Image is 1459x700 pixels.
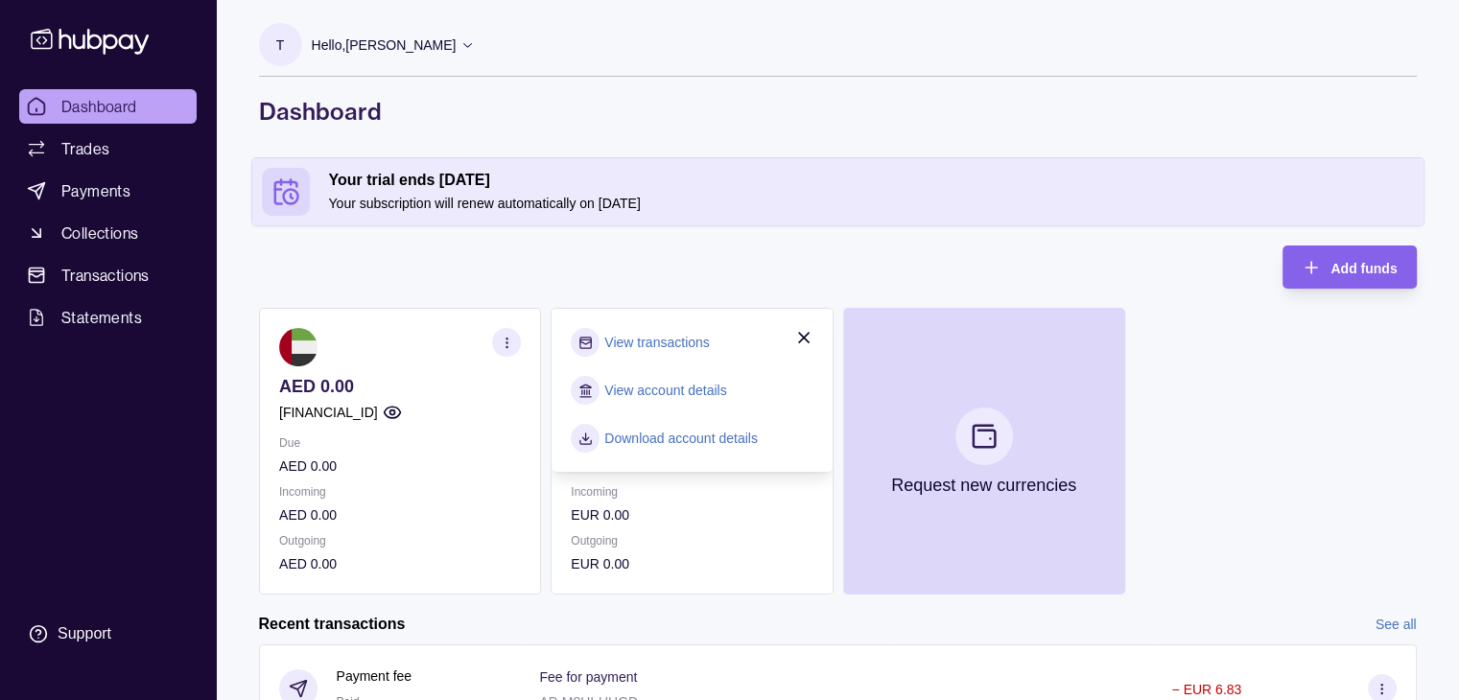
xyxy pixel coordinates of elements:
span: Statements [61,306,142,329]
a: See all [1376,614,1417,635]
p: Incoming [571,481,812,502]
a: View transactions [604,332,709,353]
p: Due [279,432,521,454]
p: AED 0.00 [279,553,521,574]
span: Payments [61,179,130,202]
a: Trades [19,131,197,166]
a: Dashboard [19,89,197,124]
p: AED 0.00 [279,504,521,525]
span: Collections [61,222,138,245]
p: Hello, [PERSON_NAME] [312,35,457,56]
h1: Dashboard [259,96,1417,127]
span: Dashboard [61,95,137,118]
p: − EUR 6.83 [1171,682,1241,697]
a: Statements [19,300,197,335]
p: Outgoing [279,530,521,551]
a: Payments [19,174,197,208]
h2: Your trial ends [DATE] [329,170,1414,191]
p: Payment fee [337,665,412,687]
a: Download account details [604,428,758,449]
div: Support [58,623,111,644]
p: Incoming [279,481,521,502]
a: Collections [19,216,197,250]
button: Request new currencies [842,308,1124,595]
p: EUR 0.00 [571,553,812,574]
img: ae [279,328,318,366]
p: Your subscription will renew automatically on [DATE] [329,193,1414,214]
span: Trades [61,137,109,160]
h2: Recent transactions [259,614,406,635]
p: Fee for payment [539,669,637,685]
a: Support [19,614,197,654]
p: Request new currencies [891,475,1076,496]
a: View account details [604,380,726,401]
button: Add funds [1283,245,1416,289]
a: Transactions [19,258,197,292]
p: AED 0.00 [279,376,521,397]
p: AED 0.00 [279,455,521,477]
p: [FINANCIAL_ID] [279,402,378,423]
span: Add funds [1330,261,1397,276]
p: T [276,35,285,56]
span: Transactions [61,264,150,287]
p: Outgoing [571,530,812,551]
p: EUR 0.00 [571,504,812,525]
